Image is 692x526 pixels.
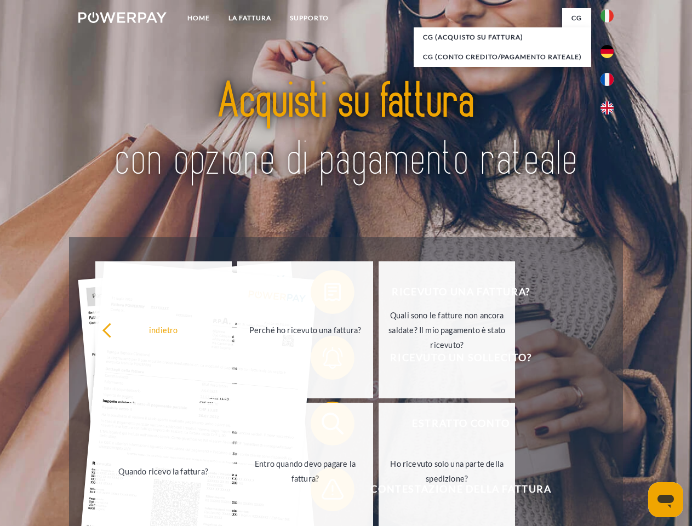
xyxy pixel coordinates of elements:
iframe: Pulsante per aprire la finestra di messaggistica [648,482,683,517]
a: CG [562,8,591,28]
div: Entro quando devo pagare la fattura? [244,456,367,486]
img: it [601,9,614,22]
div: Quando ricevo la fattura? [102,464,225,478]
div: indietro [102,322,225,337]
a: Supporto [281,8,338,28]
a: Quali sono le fatture non ancora saldate? Il mio pagamento è stato ricevuto? [379,261,515,398]
a: CG (Acquisto su fattura) [414,27,591,47]
a: LA FATTURA [219,8,281,28]
img: de [601,45,614,58]
a: CG (Conto Credito/Pagamento rateale) [414,47,591,67]
div: Perché ho ricevuto una fattura? [244,322,367,337]
div: Quali sono le fatture non ancora saldate? Il mio pagamento è stato ricevuto? [385,307,508,352]
img: fr [601,73,614,86]
div: Ho ricevuto solo una parte della spedizione? [385,456,508,486]
img: logo-powerpay-white.svg [78,12,167,23]
a: Home [178,8,219,28]
img: en [601,101,614,115]
img: title-powerpay_it.svg [105,53,587,210]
